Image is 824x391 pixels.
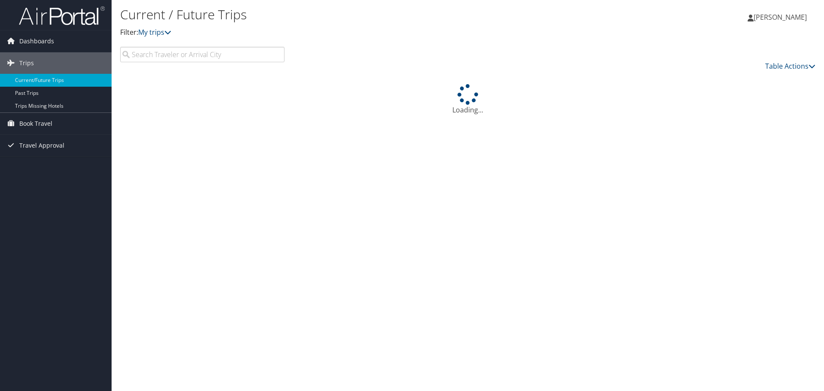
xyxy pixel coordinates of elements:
h1: Current / Future Trips [120,6,584,24]
span: [PERSON_NAME] [754,12,807,22]
span: Dashboards [19,30,54,52]
a: Table Actions [765,61,815,71]
a: [PERSON_NAME] [748,4,815,30]
span: Trips [19,52,34,74]
input: Search Traveler or Arrival City [120,47,285,62]
span: Book Travel [19,113,52,134]
a: My trips [138,27,171,37]
img: airportal-logo.png [19,6,105,26]
p: Filter: [120,27,584,38]
div: Loading... [120,84,815,115]
span: Travel Approval [19,135,64,156]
